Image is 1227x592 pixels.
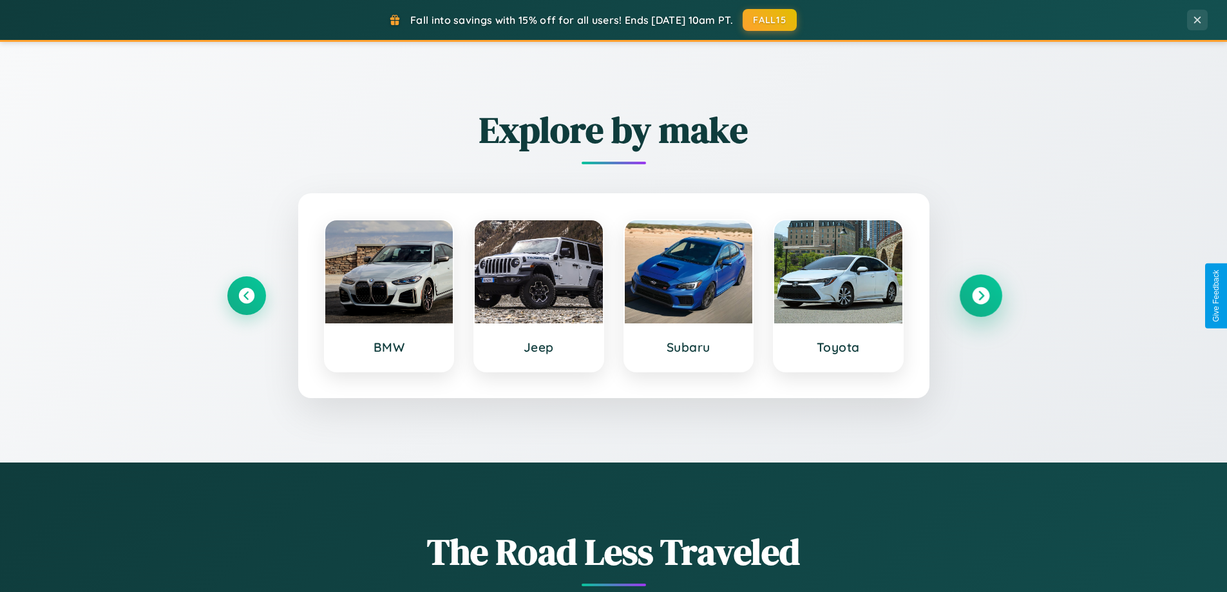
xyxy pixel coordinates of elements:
[1212,270,1221,322] div: Give Feedback
[743,9,797,31] button: FALL15
[227,527,1000,577] h1: The Road Less Traveled
[338,339,441,355] h3: BMW
[410,14,733,26] span: Fall into savings with 15% off for all users! Ends [DATE] 10am PT.
[638,339,740,355] h3: Subaru
[488,339,590,355] h3: Jeep
[227,105,1000,155] h2: Explore by make
[787,339,889,355] h3: Toyota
